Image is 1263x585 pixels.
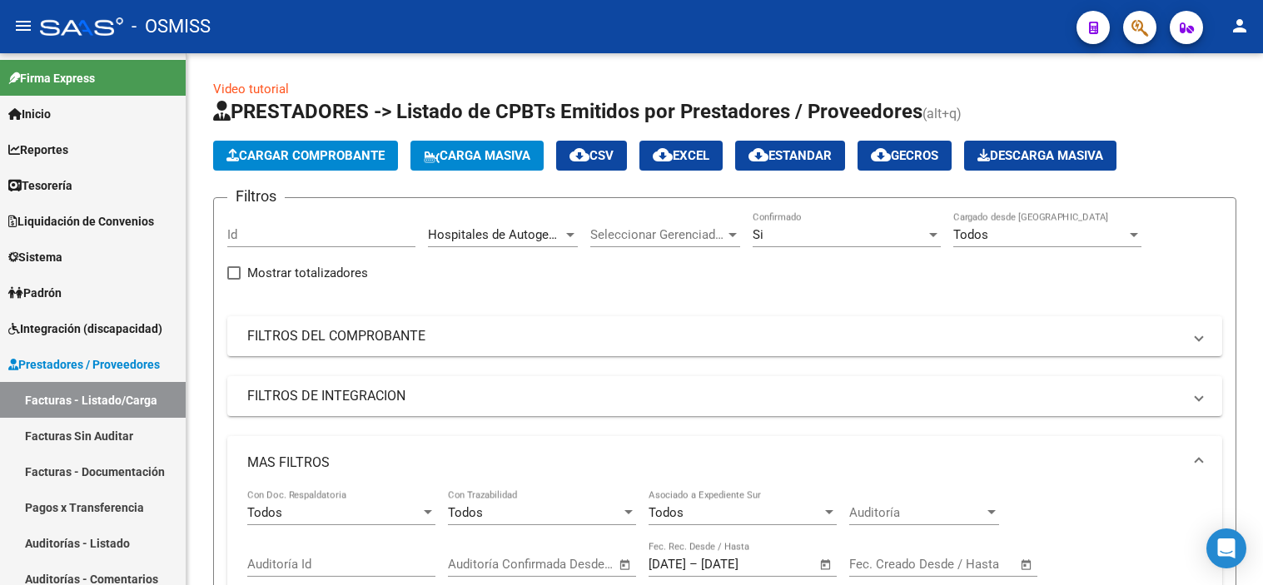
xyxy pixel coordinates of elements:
mat-expansion-panel-header: FILTROS DE INTEGRACION [227,376,1222,416]
mat-icon: cloud_download [871,145,891,165]
span: Todos [247,505,282,520]
input: Fecha inicio [849,557,917,572]
button: Open calendar [817,555,836,574]
button: Descarga Masiva [964,141,1116,171]
span: Tesorería [8,176,72,195]
mat-icon: menu [13,16,33,36]
button: Cargar Comprobante [213,141,398,171]
span: Integración (discapacidad) [8,320,162,338]
mat-icon: cloud_download [569,145,589,165]
input: Fecha fin [932,557,1012,572]
span: Firma Express [8,69,95,87]
mat-expansion-panel-header: MAS FILTROS [227,436,1222,489]
mat-icon: person [1230,16,1250,36]
button: Gecros [858,141,952,171]
span: Reportes [8,141,68,159]
span: Descarga Masiva [977,148,1103,163]
span: Todos [953,227,988,242]
mat-panel-title: FILTROS DE INTEGRACION [247,387,1182,405]
span: Sistema [8,248,62,266]
span: Auditoría [849,505,984,520]
span: Inicio [8,105,51,123]
span: Cargar Comprobante [226,148,385,163]
span: Gecros [871,148,938,163]
div: Open Intercom Messenger [1206,528,1246,568]
mat-icon: cloud_download [748,145,768,165]
span: CSV [569,148,614,163]
span: Prestadores / Proveedores [8,355,160,374]
mat-expansion-panel-header: FILTROS DEL COMPROBANTE [227,316,1222,356]
span: Estandar [748,148,832,163]
span: (alt+q) [922,106,962,121]
span: Liquidación de Convenios [8,212,154,231]
span: Padrón [8,284,62,302]
span: Carga Masiva [424,148,530,163]
span: EXCEL [653,148,709,163]
button: Carga Masiva [410,141,544,171]
h3: Filtros [227,185,285,208]
span: Todos [649,505,684,520]
button: Open calendar [616,555,635,574]
mat-panel-title: FILTROS DEL COMPROBANTE [247,327,1182,345]
span: Todos [448,505,483,520]
button: Estandar [735,141,845,171]
span: Si [753,227,763,242]
a: Video tutorial [213,82,289,97]
span: – [689,557,698,572]
span: Mostrar totalizadores [247,263,368,283]
input: Fecha fin [701,557,782,572]
input: Fecha inicio [448,557,515,572]
mat-panel-title: MAS FILTROS [247,454,1182,472]
button: Open calendar [1017,555,1037,574]
span: PRESTADORES -> Listado de CPBTs Emitidos por Prestadores / Proveedores [213,100,922,123]
input: Fecha fin [530,557,611,572]
span: Seleccionar Gerenciador [590,227,725,242]
span: Hospitales de Autogestión - Afiliaciones [428,227,653,242]
input: Fecha inicio [649,557,686,572]
span: - OSMISS [132,8,211,45]
button: EXCEL [639,141,723,171]
button: CSV [556,141,627,171]
mat-icon: cloud_download [653,145,673,165]
app-download-masive: Descarga masiva de comprobantes (adjuntos) [964,141,1116,171]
